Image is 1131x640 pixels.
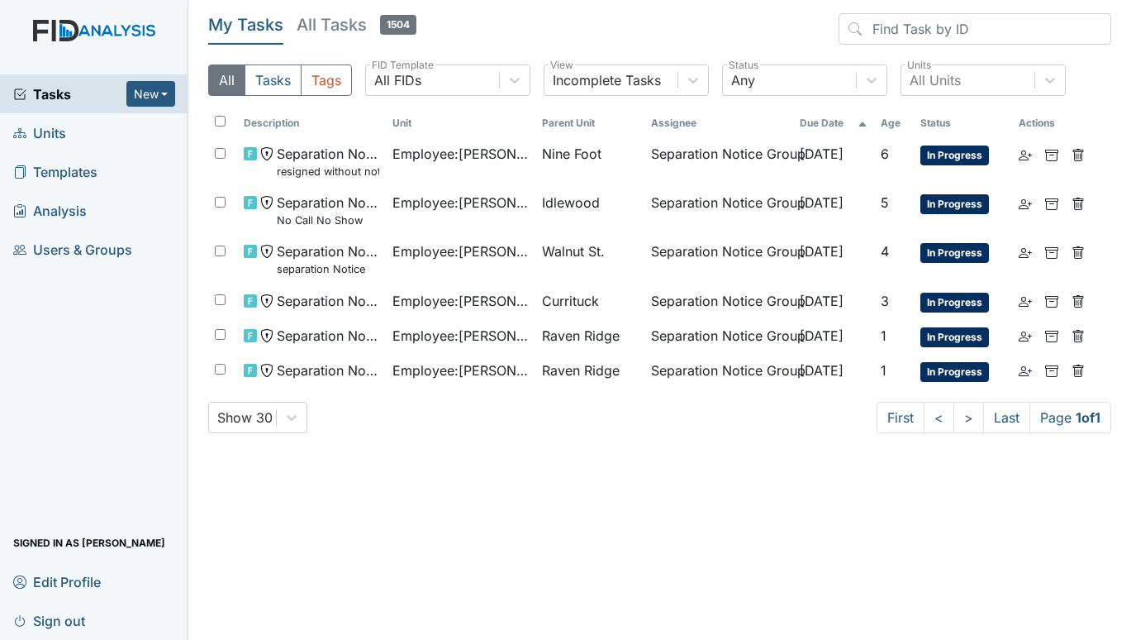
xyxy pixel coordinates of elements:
span: Signed in as [PERSON_NAME] [13,530,165,556]
a: Delete [1072,241,1085,261]
span: Templates [13,159,97,184]
a: Delete [1072,144,1085,164]
span: Analysis [13,198,87,223]
span: In Progress [920,243,989,263]
a: Archive [1045,291,1058,311]
small: No Call No Show [277,213,379,228]
th: Toggle SortBy [874,109,914,137]
span: Users & Groups [13,236,132,262]
th: Toggle SortBy [914,109,1012,137]
a: Delete [1072,291,1085,311]
small: resigned without notice [277,164,379,179]
td: Separation Notice Group [644,235,793,284]
span: 4 [881,243,889,260]
span: Currituck [542,291,599,311]
td: Separation Notice Group [644,284,793,319]
button: Tags [301,64,352,96]
div: Incomplete Tasks [553,70,661,90]
input: Toggle All Rows Selected [215,116,226,127]
span: In Progress [920,327,989,347]
th: Toggle SortBy [535,109,644,137]
th: Toggle SortBy [793,109,873,137]
span: Page [1029,402,1111,433]
span: [DATE] [800,194,843,211]
td: Separation Notice Group [644,186,793,235]
span: [DATE] [800,293,843,309]
span: In Progress [920,194,989,214]
a: > [953,402,984,433]
span: Separation Notice separation Notice [277,241,379,277]
span: 1504 [380,15,416,35]
a: Archive [1045,326,1058,346]
td: Separation Notice Group [644,354,793,389]
input: Find Task by ID [839,13,1111,45]
span: Employee : [PERSON_NAME] [392,326,528,346]
a: Tasks [13,84,126,104]
a: Last [983,402,1030,433]
span: Sign out [13,608,85,633]
span: 1 [881,327,886,344]
button: All [208,64,245,96]
a: Archive [1045,193,1058,213]
td: Separation Notice Group [644,137,793,186]
nav: task-pagination [877,402,1111,433]
span: Separation Notice [277,291,379,311]
a: < [924,402,954,433]
div: Type filter [208,64,352,96]
th: Toggle SortBy [237,109,386,137]
a: Archive [1045,361,1058,380]
a: Delete [1072,361,1085,380]
th: Toggle SortBy [386,109,535,137]
span: [DATE] [800,243,843,260]
td: Separation Notice Group [644,319,793,354]
span: Nine Foot [542,144,601,164]
div: Any [731,70,755,90]
span: Employee : [PERSON_NAME] [392,193,528,213]
span: Separation Notice No Call No Show [277,193,379,228]
h5: My Tasks [208,13,283,36]
span: Separation Notice [277,326,379,346]
th: Actions [1012,109,1095,137]
a: Archive [1045,241,1058,261]
span: [DATE] [800,146,843,162]
span: Idlewood [542,193,600,213]
span: Separation Notice [277,361,379,380]
span: Separation Notice resigned without notice [277,144,379,179]
span: [DATE] [800,327,843,344]
div: Show 30 [217,408,273,427]
span: 6 [881,146,889,162]
button: New [126,81,176,107]
span: Employee : [PERSON_NAME] [392,144,528,164]
span: 5 [881,194,889,211]
strong: 1 of 1 [1076,409,1100,426]
span: Walnut St. [542,241,605,261]
span: In Progress [920,362,989,382]
span: Employee : [PERSON_NAME] [392,291,528,311]
span: Employee : [PERSON_NAME][GEOGRAPHIC_DATA] [392,241,528,261]
span: In Progress [920,293,989,313]
a: First [877,402,924,433]
div: All Units [910,70,961,90]
span: 1 [881,362,886,379]
span: [DATE] [800,362,843,379]
span: Employee : [PERSON_NAME] [392,361,528,380]
a: Delete [1072,326,1085,346]
a: Archive [1045,144,1058,164]
span: Raven Ridge [542,326,620,346]
small: separation Notice [277,261,379,277]
a: Delete [1072,193,1085,213]
div: All FIDs [374,70,421,90]
button: Tasks [245,64,302,96]
span: Edit Profile [13,569,101,595]
span: Units [13,120,66,146]
h5: All Tasks [297,13,416,36]
th: Assignee [644,109,793,137]
span: 3 [881,293,889,309]
span: In Progress [920,146,989,165]
span: Raven Ridge [542,361,620,380]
